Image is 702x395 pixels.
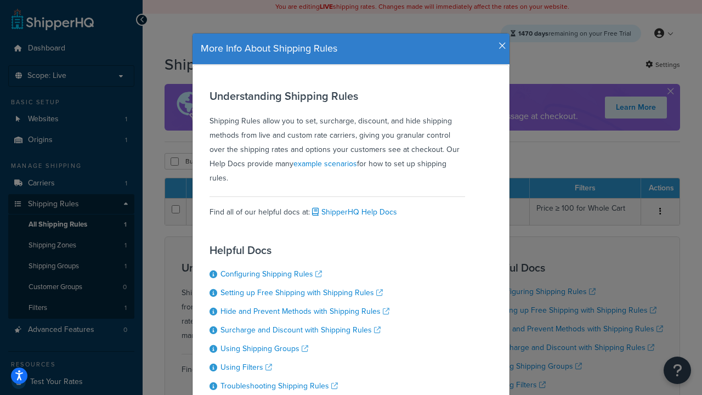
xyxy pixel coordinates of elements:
a: Using Filters [220,362,272,373]
a: Troubleshooting Shipping Rules [220,380,338,392]
a: Using Shipping Groups [220,343,308,354]
a: Surcharge and Discount with Shipping Rules [220,324,381,336]
a: ShipperHQ Help Docs [310,206,397,218]
div: Shipping Rules allow you to set, surcharge, discount, and hide shipping methods from live and cus... [210,90,465,185]
h4: More Info About Shipping Rules [201,42,501,56]
a: example scenarios [293,158,357,170]
h3: Understanding Shipping Rules [210,90,465,102]
a: Configuring Shipping Rules [220,268,322,280]
a: Hide and Prevent Methods with Shipping Rules [220,306,389,317]
a: Setting up Free Shipping with Shipping Rules [220,287,383,298]
h3: Helpful Docs [210,244,389,256]
div: Find all of our helpful docs at: [210,196,465,219]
